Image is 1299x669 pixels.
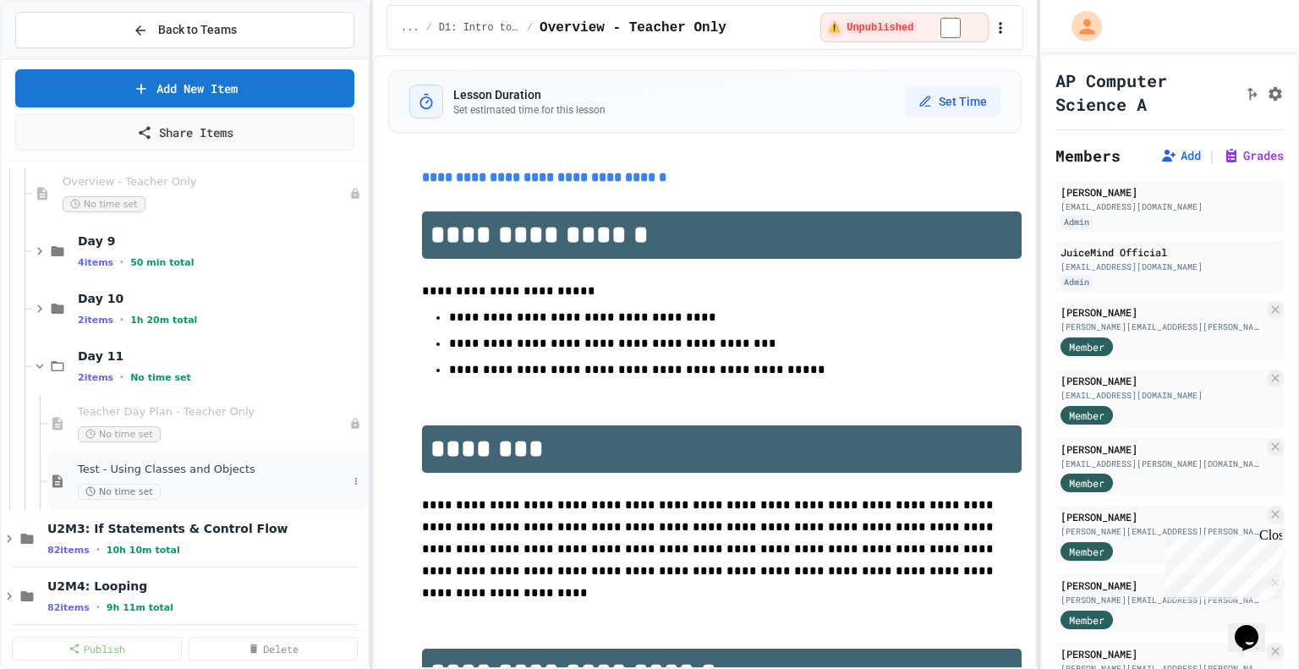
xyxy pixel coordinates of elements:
div: [PERSON_NAME] [1061,646,1263,661]
div: [PERSON_NAME] [1061,509,1263,524]
span: U2M4: Looping [47,579,364,594]
div: [PERSON_NAME] [1061,441,1263,457]
div: Admin [1061,275,1093,289]
div: [EMAIL_ADDRESS][DOMAIN_NAME] [1061,389,1263,402]
span: D1: Intro to APCSA [439,21,520,35]
span: 10h 10m total [107,545,180,556]
span: 2 items [78,372,113,383]
a: Add New Item [15,69,354,107]
div: My Account [1054,7,1106,46]
input: publish toggle [920,18,981,38]
div: [PERSON_NAME][EMAIL_ADDRESS][PERSON_NAME][DOMAIN_NAME] [1061,594,1263,606]
span: Day 10 [78,291,364,306]
div: [PERSON_NAME] [1061,184,1279,200]
p: Set estimated time for this lesson [453,103,606,117]
span: 82 items [47,545,90,556]
span: No time set [63,196,145,212]
iframe: chat widget [1159,528,1282,600]
span: ⚠️ Unpublished [828,21,913,35]
iframe: chat widget [1228,601,1282,652]
span: No time set [78,426,161,442]
span: No time set [130,372,191,383]
span: Day 9 [78,233,364,249]
span: No time set [78,484,161,500]
div: [EMAIL_ADDRESS][DOMAIN_NAME] [1061,200,1279,213]
span: Member [1069,339,1104,354]
span: Member [1069,475,1104,491]
span: • [120,255,123,269]
div: [PERSON_NAME] [1061,578,1263,593]
span: • [120,313,123,326]
span: / [426,21,432,35]
span: ... [401,21,419,35]
button: Back to Teams [15,12,354,48]
span: U2M3: If Statements & Control Flow [47,521,364,536]
div: JuiceMind Official [1061,244,1279,260]
span: 9h 11m total [107,602,173,613]
div: [EMAIL_ADDRESS][PERSON_NAME][DOMAIN_NAME] [1061,458,1263,470]
span: • [120,370,123,384]
button: Click to see fork details [1243,82,1260,102]
span: 1h 20m total [130,315,197,326]
div: ⚠️ Students cannot see this content! Click the toggle to publish it and make it visible to your c... [820,13,989,42]
span: Overview - Teacher Only [540,18,726,38]
div: [PERSON_NAME] [1061,304,1263,320]
span: Overview - Teacher Only [63,175,349,189]
h3: Lesson Duration [453,86,606,103]
span: / [527,21,533,35]
span: 82 items [47,602,90,613]
span: Member [1069,612,1104,628]
h1: AP Computer Science A [1055,69,1236,116]
a: Publish [12,637,182,661]
span: Back to Teams [158,21,237,39]
h2: Members [1055,144,1121,167]
div: [PERSON_NAME] [1061,373,1263,388]
div: Admin [1061,215,1093,229]
span: | [1208,145,1216,166]
span: Member [1069,544,1104,559]
a: Share Items [15,114,354,151]
button: Set Time [905,86,1000,117]
div: Unpublished [349,418,361,430]
div: [PERSON_NAME][EMAIL_ADDRESS][PERSON_NAME][DOMAIN_NAME] [1061,321,1263,333]
div: Unpublished [349,188,361,200]
button: More options [348,473,364,490]
span: Day 11 [78,348,364,364]
div: [EMAIL_ADDRESS][DOMAIN_NAME] [1061,260,1279,273]
button: Grades [1223,147,1284,164]
a: Delete [189,637,359,661]
div: Chat with us now!Close [7,7,117,107]
span: • [96,600,100,614]
span: Member [1069,408,1104,423]
span: 2 items [78,315,113,326]
button: Assignment Settings [1267,82,1284,102]
span: 4 items [78,257,113,268]
button: Add [1160,147,1201,164]
span: Test - Using Classes and Objects [78,463,348,477]
span: • [96,543,100,557]
div: [PERSON_NAME][EMAIL_ADDRESS][PERSON_NAME][DOMAIN_NAME] [1061,525,1263,538]
span: 50 min total [130,257,194,268]
span: Teacher Day Plan - Teacher Only [78,405,349,419]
